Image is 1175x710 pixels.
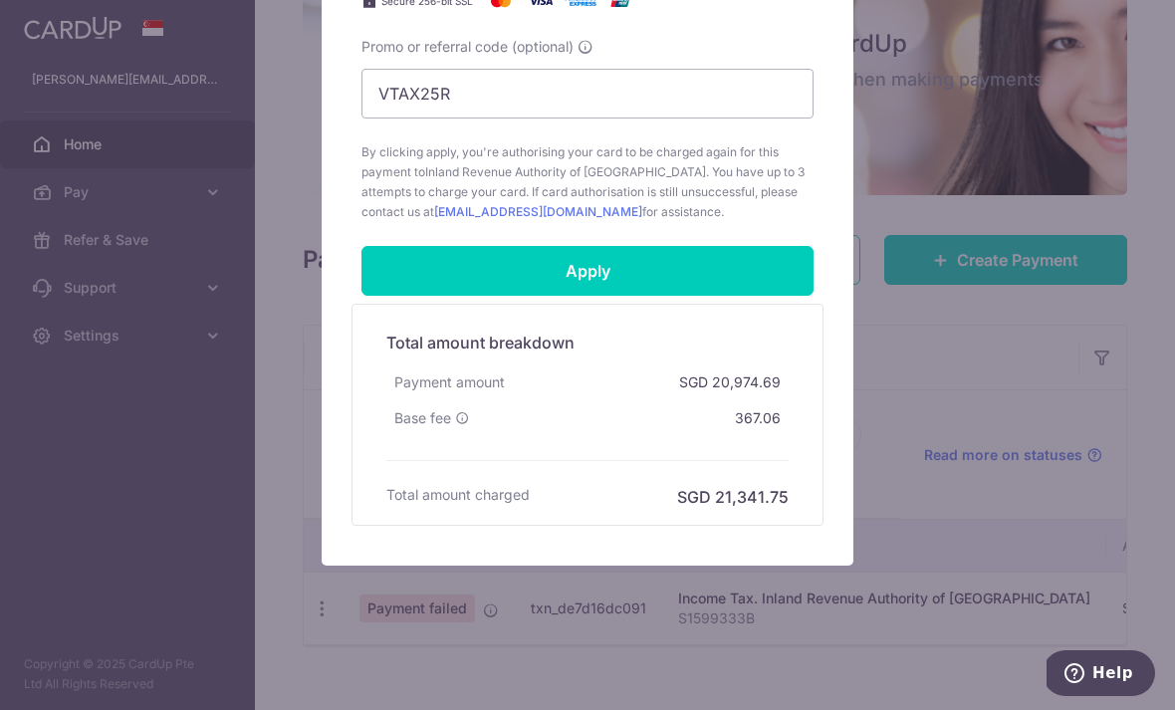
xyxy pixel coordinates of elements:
span: By clicking apply, you're authorising your card to be charged again for this payment to . You hav... [361,142,814,222]
div: Payment amount [386,364,513,400]
div: SGD 20,974.69 [671,364,789,400]
span: Base fee [394,408,451,428]
input: Apply [361,246,814,296]
h5: Total amount breakdown [386,331,789,355]
h6: Total amount charged [386,485,530,505]
span: Inland Revenue Authority of [GEOGRAPHIC_DATA] [425,164,706,179]
h6: SGD 21,341.75 [677,485,789,509]
span: Promo or referral code (optional) [361,37,574,57]
div: 367.06 [727,400,789,436]
a: [EMAIL_ADDRESS][DOMAIN_NAME] [434,204,642,219]
iframe: Opens a widget where you can find more information [1047,650,1155,700]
